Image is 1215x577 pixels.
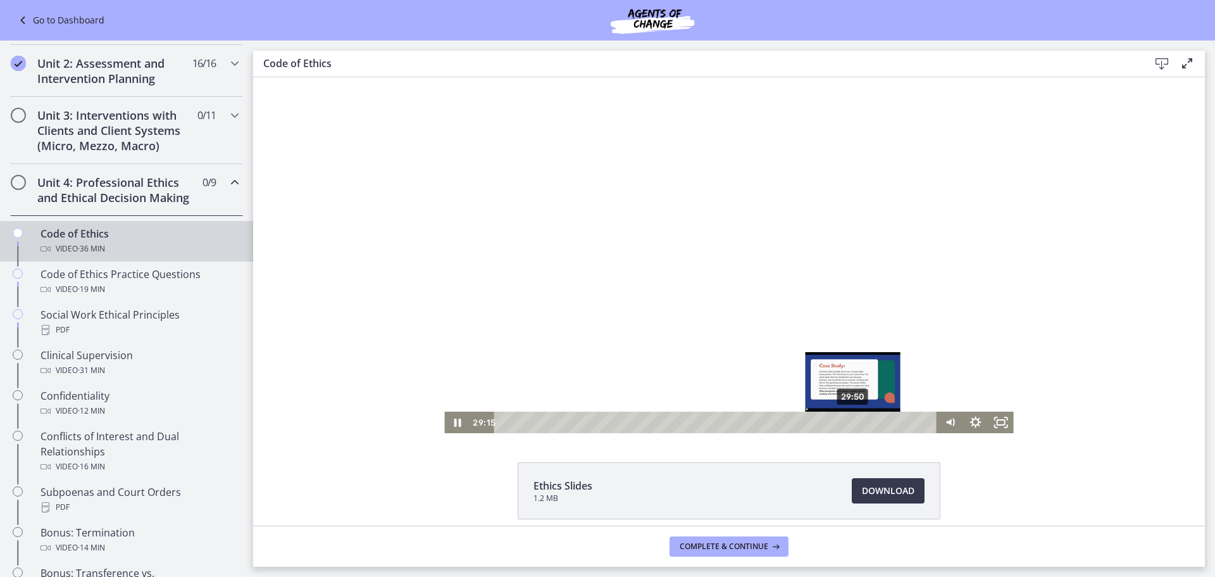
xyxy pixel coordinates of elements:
[78,282,105,297] span: · 19 min
[40,363,238,378] div: Video
[670,536,788,557] button: Complete & continue
[40,267,238,297] div: Code of Ethics Practice Questions
[40,429,238,474] div: Conflicts of Interest and Dual Relationships
[78,241,105,257] span: · 36 min
[40,282,238,297] div: Video
[253,77,1205,433] iframe: Video Lesson
[40,241,238,257] div: Video
[685,334,710,356] button: Mute
[576,5,728,35] img: Agents of Change Social Work Test Prep
[533,478,592,493] span: Ethics Slides
[197,108,216,123] span: 0 / 11
[40,525,238,555] div: Bonus: Termination
[735,334,761,356] button: Fullscreen
[11,56,26,71] i: Completed
[78,363,105,378] span: · 31 min
[78,459,105,474] span: · 16 min
[40,459,238,474] div: Video
[202,175,216,190] span: 0 / 9
[40,307,238,338] div: Social Work Ethical Principles
[40,226,238,257] div: Code of Ethics
[862,483,914,498] span: Download
[40,540,238,555] div: Video
[15,13,104,28] a: Go to Dashboard
[37,175,192,205] h2: Unit 4: Professional Ethics and Ethical Decision Making
[40,500,238,515] div: PDF
[40,388,238,419] div: Confidentiality
[192,56,216,71] span: 16 / 16
[37,108,192,153] h2: Unit 3: Interventions with Clients and Client Systems (Micro, Mezzo, Macro)
[40,322,238,338] div: PDF
[40,403,238,419] div: Video
[78,540,105,555] span: · 14 min
[680,542,768,552] span: Complete & continue
[40,485,238,515] div: Subpoenas and Court Orders
[263,56,1129,71] h3: Code of Ethics
[78,403,105,419] span: · 12 min
[40,348,238,378] div: Clinical Supervision
[533,493,592,504] span: 1.2 MB
[710,334,735,356] button: Show settings menu
[37,56,192,86] h2: Unit 2: Assessment and Intervention Planning
[852,478,925,504] a: Download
